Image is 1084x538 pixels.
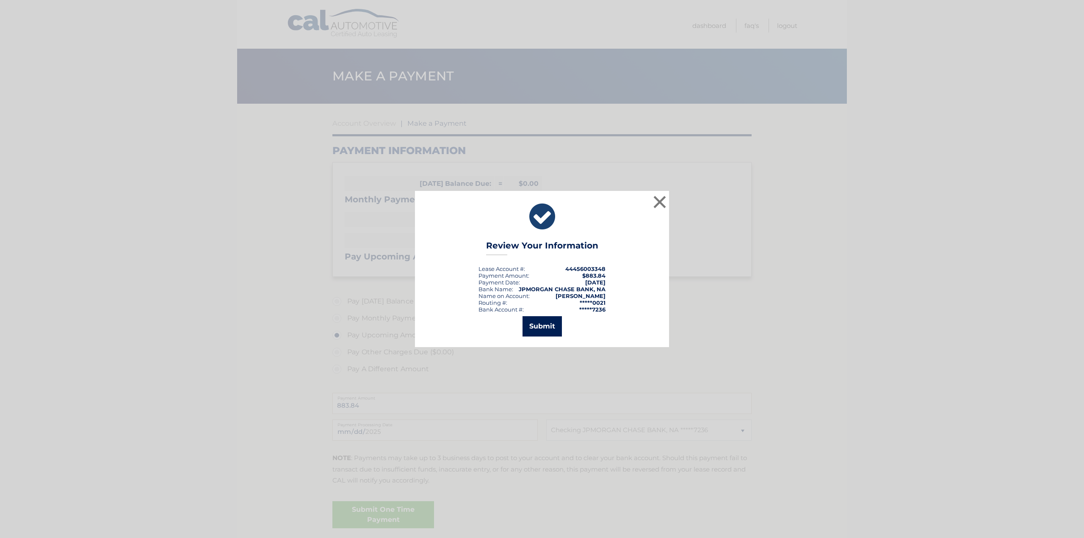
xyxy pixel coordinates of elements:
[585,279,606,286] span: [DATE]
[651,193,668,210] button: ×
[478,272,529,279] div: Payment Amount:
[478,306,524,313] div: Bank Account #:
[519,286,606,292] strong: JPMORGAN CHASE BANK, NA
[478,286,513,292] div: Bank Name:
[478,279,519,286] span: Payment Date
[478,292,530,299] div: Name on Account:
[478,299,507,306] div: Routing #:
[486,240,598,255] h3: Review Your Information
[478,265,525,272] div: Lease Account #:
[582,272,606,279] span: $883.84
[556,292,606,299] strong: [PERSON_NAME]
[478,279,520,286] div: :
[523,316,562,337] button: Submit
[565,265,606,272] strong: 44456003348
